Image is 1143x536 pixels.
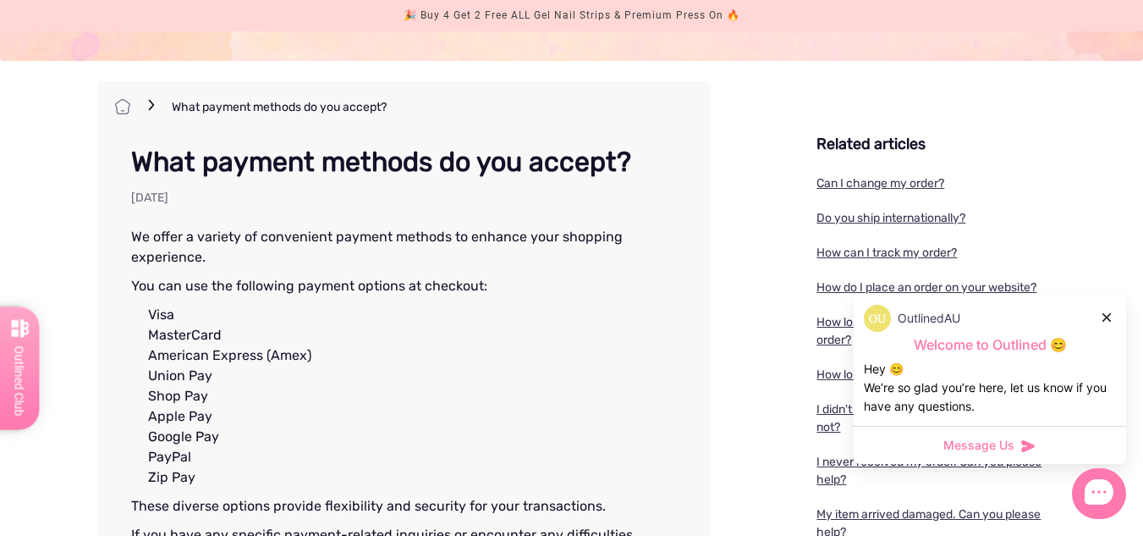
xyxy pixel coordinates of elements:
[816,366,1046,384] a: How long will it take to receive my order?
[148,449,191,465] font: PayPal
[816,174,1046,192] a: Can I change my order?
[898,309,960,328] p: OutlinedAU
[131,276,678,296] p: You can use the following payment options at checkout:
[148,428,219,445] font: Google Pay
[131,189,678,207] div: [DATE]
[148,408,212,424] font: Apple Pay
[148,347,311,363] font: American Express (Amex)
[816,313,1046,349] a: How long does it take to process my order?
[816,244,1046,262] a: How can I track my order?
[131,141,678,182] div: What payment methods do you accept?
[172,98,387,116] span: What payment methods do you accept?
[148,307,174,323] font: Visa
[148,327,222,343] font: MasterCard
[131,496,678,517] p: These diverse options provide flexibility and security for your transactions.
[864,336,1116,354] p: Welcome to Outlined 😊
[816,209,1046,227] a: Do you ship internationally?
[864,305,891,332] img: data:image/png;base64,iVBORw0KGgoAAAANSUhEUgAAACQAAAAkCAYAAADhAJiYAAACJklEQVR4AexUO28TQRice/mFQxI...
[148,469,195,485] font: Zip Pay
[148,388,208,404] font: Shop Pay
[148,367,212,384] font: Union Pay
[816,279,1046,296] a: How do I place an order on your website?
[943,437,1014,454] span: Message Us
[816,134,1046,154] div: Related articles
[816,401,1046,436] a: I didn't receive an order confirmation. Why not?
[131,227,678,268] p: We offer a variety of convenient payment methods to enhance your shopping experience.
[404,7,740,25] div: 🎉 Buy 4 Get 2 Free ALL Gel Nail Strips & Premium Press On 🔥
[816,453,1046,489] a: I never received my order. Can you please help?
[864,360,1116,416] div: Hey 😊 We‘re so glad you’re here, let us know if you have any questions.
